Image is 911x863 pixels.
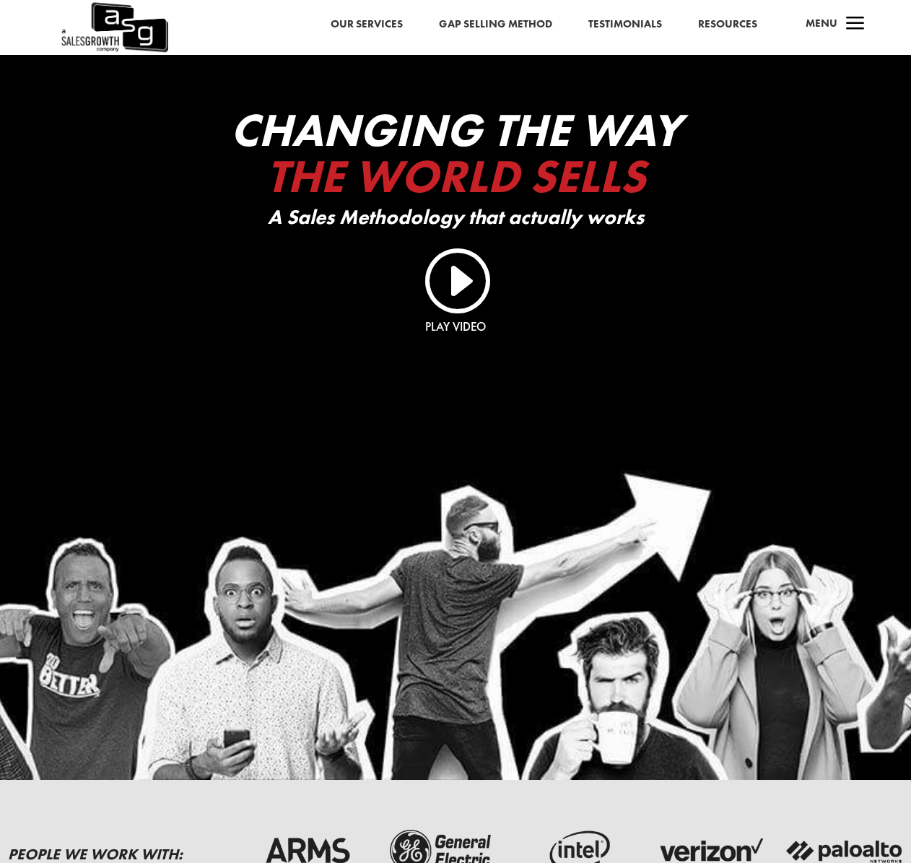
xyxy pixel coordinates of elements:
a: I [421,244,490,313]
a: Resources [698,15,757,34]
span: a [841,10,870,39]
h2: Changing The Way [167,107,744,207]
span: The World Sells [266,147,645,206]
a: Testimonials [588,15,662,34]
a: Our Services [331,15,403,34]
a: Play Video [425,318,486,334]
span: Menu [806,16,837,30]
p: A Sales Methodology that actually works [167,207,744,229]
a: Gap Selling Method [439,15,552,34]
